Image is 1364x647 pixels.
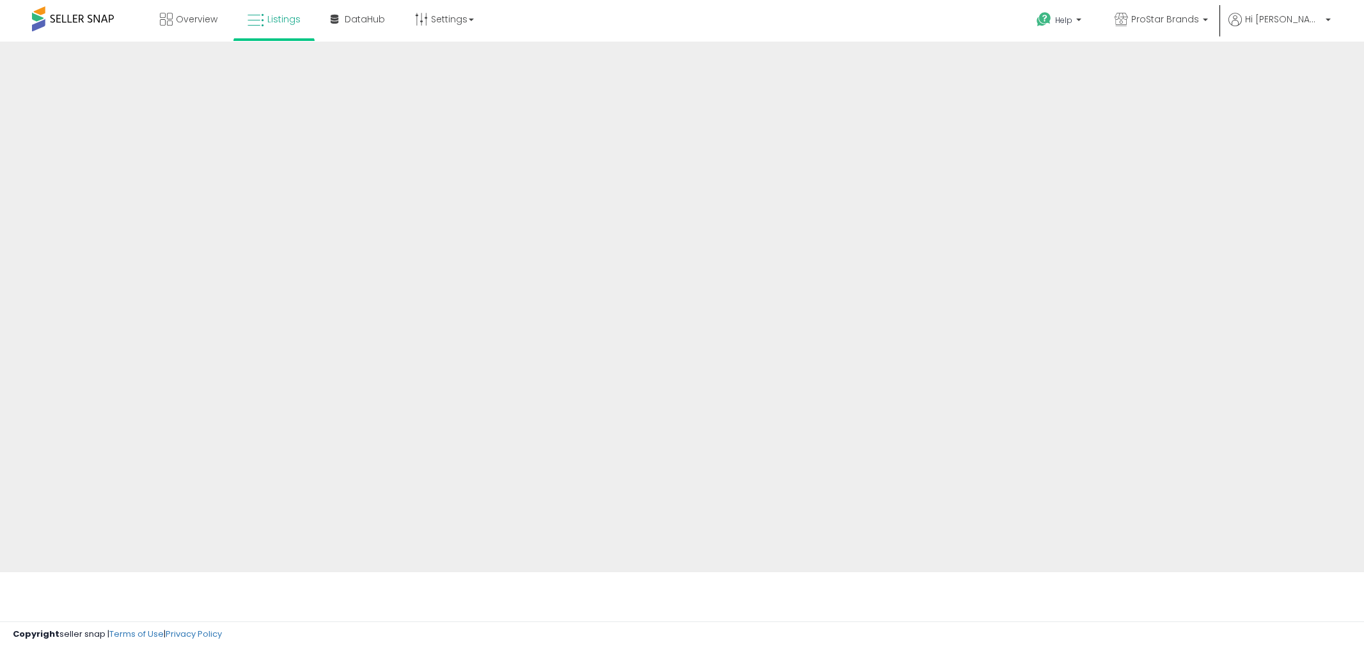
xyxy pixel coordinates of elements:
[1228,13,1331,42] a: Hi [PERSON_NAME]
[1055,15,1072,26] span: Help
[345,13,385,26] span: DataHub
[1036,12,1052,27] i: Get Help
[176,13,217,26] span: Overview
[1245,13,1322,26] span: Hi [PERSON_NAME]
[1026,2,1094,42] a: Help
[1131,13,1199,26] span: ProStar Brands
[267,13,301,26] span: Listings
